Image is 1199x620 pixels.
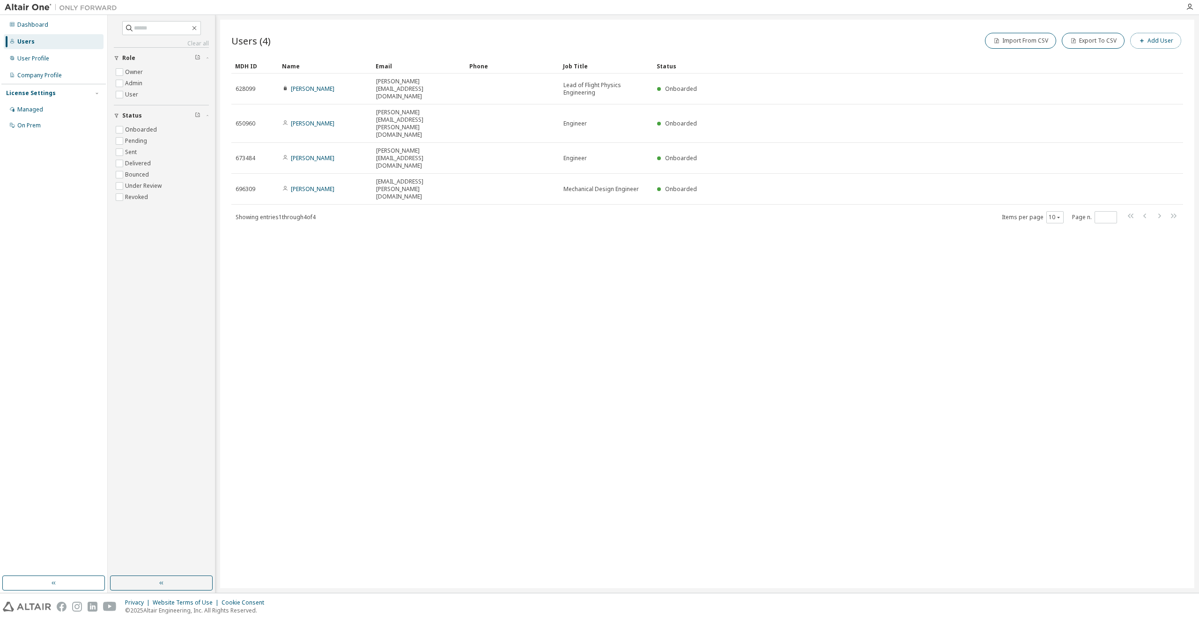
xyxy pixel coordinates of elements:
[6,89,56,97] div: License Settings
[122,54,135,62] span: Role
[563,120,587,127] span: Engineer
[17,72,62,79] div: Company Profile
[236,213,316,221] span: Showing entries 1 through 4 of 4
[376,109,461,139] span: [PERSON_NAME][EMAIL_ADDRESS][PERSON_NAME][DOMAIN_NAME]
[665,185,697,193] span: Onboarded
[1130,33,1181,49] button: Add User
[376,59,462,74] div: Email
[114,105,209,126] button: Status
[231,34,271,47] span: Users (4)
[125,599,153,606] div: Privacy
[1002,211,1064,223] span: Items per page
[88,602,97,612] img: linkedin.svg
[17,21,48,29] div: Dashboard
[122,112,142,119] span: Status
[469,59,555,74] div: Phone
[103,602,117,612] img: youtube.svg
[17,106,43,113] div: Managed
[17,55,49,62] div: User Profile
[125,169,151,180] label: Bounced
[376,147,461,170] span: [PERSON_NAME][EMAIL_ADDRESS][DOMAIN_NAME]
[125,158,153,169] label: Delivered
[125,135,149,147] label: Pending
[72,602,82,612] img: instagram.svg
[291,154,334,162] a: [PERSON_NAME]
[236,120,255,127] span: 650960
[125,147,139,158] label: Sent
[665,154,697,162] span: Onboarded
[236,155,255,162] span: 673484
[236,185,255,193] span: 696309
[376,178,461,200] span: [EMAIL_ADDRESS][PERSON_NAME][DOMAIN_NAME]
[291,185,334,193] a: [PERSON_NAME]
[657,59,1134,74] div: Status
[1072,211,1117,223] span: Page n.
[222,599,270,606] div: Cookie Consent
[195,54,200,62] span: Clear filter
[125,66,145,78] label: Owner
[3,602,51,612] img: altair_logo.svg
[125,89,140,100] label: User
[665,85,697,93] span: Onboarded
[985,33,1056,49] button: Import From CSV
[5,3,122,12] img: Altair One
[563,81,649,96] span: Lead of Flight Physics Engineering
[236,85,255,93] span: 628099
[291,119,334,127] a: [PERSON_NAME]
[17,122,41,129] div: On Prem
[17,38,35,45] div: Users
[376,78,461,100] span: [PERSON_NAME][EMAIL_ADDRESS][DOMAIN_NAME]
[563,155,587,162] span: Engineer
[125,78,144,89] label: Admin
[291,85,334,93] a: [PERSON_NAME]
[114,40,209,47] a: Clear all
[125,180,163,192] label: Under Review
[195,112,200,119] span: Clear filter
[563,185,639,193] span: Mechanical Design Engineer
[235,59,274,74] div: MDH ID
[125,124,159,135] label: Onboarded
[1049,214,1061,221] button: 10
[57,602,67,612] img: facebook.svg
[125,606,270,614] p: © 2025 Altair Engineering, Inc. All Rights Reserved.
[114,48,209,68] button: Role
[125,192,150,203] label: Revoked
[153,599,222,606] div: Website Terms of Use
[563,59,649,74] div: Job Title
[665,119,697,127] span: Onboarded
[282,59,368,74] div: Name
[1062,33,1125,49] button: Export To CSV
